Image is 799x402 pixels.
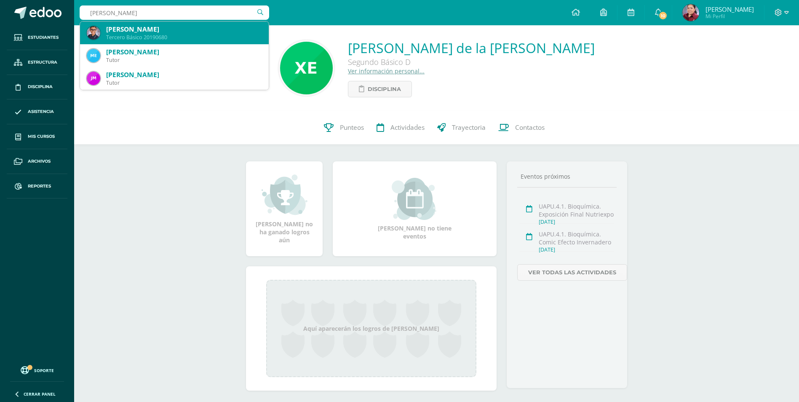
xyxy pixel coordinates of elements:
[539,230,614,246] div: UAPU.4.1. Bioquímica. Comic Efecto Invernadero
[106,70,262,79] div: [PERSON_NAME]
[7,174,67,199] a: Reportes
[539,202,614,218] div: UAPU.4.1. Bioquímica. Exposición Final Nutriexpo
[7,25,67,50] a: Estudiantes
[106,25,262,34] div: [PERSON_NAME]
[539,218,614,225] div: [DATE]
[87,49,100,62] img: c3ab736dba6fb8bdf981458f64a9e34d.png
[28,59,57,66] span: Estructura
[368,81,401,97] span: Disciplina
[28,183,51,190] span: Reportes
[254,174,314,244] div: [PERSON_NAME] no ha ganado logros aún
[28,34,59,41] span: Estudiantes
[262,174,307,216] img: achievement_small.png
[34,367,54,373] span: Soporte
[370,111,431,145] a: Actividades
[24,391,56,397] span: Cerrar panel
[348,57,595,67] div: Segundo Básico D
[348,67,425,75] a: Ver información personal...
[348,81,412,97] a: Disciplina
[7,124,67,149] a: Mis cursos
[106,79,262,86] div: Tutor
[340,123,364,132] span: Punteos
[7,99,67,124] a: Asistencia
[682,4,699,21] img: d6b8000caef82a835dfd50702ce5cd6f.png
[705,5,754,13] span: [PERSON_NAME]
[7,50,67,75] a: Estructura
[392,178,438,220] img: event_small.png
[492,111,551,145] a: Contactos
[10,364,64,375] a: Soporte
[266,280,476,377] div: Aquí aparecerán los logros de [PERSON_NAME]
[318,111,370,145] a: Punteos
[517,264,627,281] a: Ver todas las actividades
[7,75,67,100] a: Disciplina
[348,39,595,57] a: [PERSON_NAME] de la [PERSON_NAME]
[431,111,492,145] a: Trayectoria
[7,149,67,174] a: Archivos
[390,123,425,132] span: Actividades
[373,178,457,240] div: [PERSON_NAME] no tiene eventos
[280,42,333,94] img: d7fe2f525646ad091fb71444f0aacb2c.png
[452,123,486,132] span: Trayectoria
[28,108,54,115] span: Asistencia
[28,158,51,165] span: Archivos
[705,13,754,20] span: Mi Perfil
[539,246,614,253] div: [DATE]
[28,83,53,90] span: Disciplina
[87,26,100,40] img: 7deb03ee72fdd616194d4153bd9a9485.png
[106,34,262,41] div: Tercero Básico 20190680
[87,72,100,85] img: 39ffb908d983e63efd53024d321a8749.png
[106,48,262,56] div: [PERSON_NAME]
[515,123,545,132] span: Contactos
[658,11,668,20] span: 10
[80,5,269,20] input: Busca un usuario...
[28,133,55,140] span: Mis cursos
[106,56,262,64] div: Tutor
[517,172,617,180] div: Eventos próximos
